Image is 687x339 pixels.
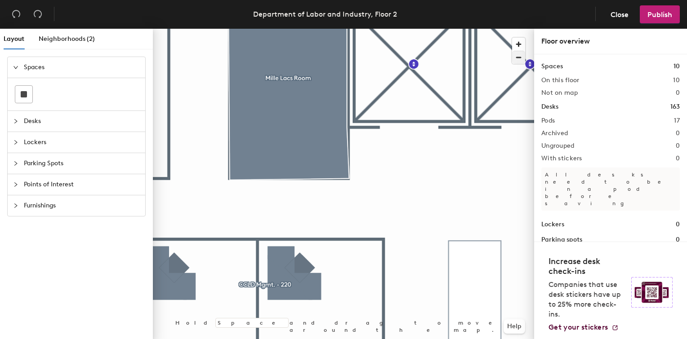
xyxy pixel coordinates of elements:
h1: Desks [541,102,558,112]
h1: Lockers [541,220,564,229]
button: Undo (⌘ + Z) [7,5,25,23]
button: Help [504,319,525,334]
span: Lockers [24,132,140,153]
h1: 0 [676,235,680,245]
h2: 0 [676,155,680,162]
span: Desks [24,111,140,132]
h2: Ungrouped [541,142,575,150]
span: Parking Spots [24,153,140,174]
div: Floor overview [541,36,680,47]
span: collapsed [13,182,18,187]
h2: 10 [673,77,680,84]
h2: 0 [676,130,680,137]
h4: Increase desk check-ins [549,256,626,276]
h2: On this floor [541,77,580,84]
h2: Archived [541,130,568,137]
span: collapsed [13,203,18,208]
span: Spaces [24,57,140,78]
button: Redo (⌘ + ⇧ + Z) [29,5,47,23]
span: Get your stickers [549,323,608,331]
span: Close [611,10,629,19]
h2: 0 [676,142,680,150]
span: Furnishings [24,195,140,216]
button: Close [603,5,636,23]
h2: Pods [541,117,555,124]
h1: Spaces [541,62,563,71]
button: Publish [640,5,680,23]
div: Department of Labor and Industry, Floor 2 [253,9,397,20]
h1: Parking spots [541,235,582,245]
h2: 17 [674,117,680,124]
h2: Not on map [541,89,578,97]
span: Publish [647,10,672,19]
a: Get your stickers [549,323,619,332]
p: Companies that use desk stickers have up to 25% more check-ins. [549,280,626,319]
span: Layout [4,35,24,43]
h2: With stickers [541,155,582,162]
span: collapsed [13,119,18,124]
span: Points of Interest [24,174,140,195]
h1: 10 [674,62,680,71]
span: Neighborhoods (2) [39,35,95,43]
img: Sticker logo [631,277,673,308]
h1: 163 [670,102,680,112]
span: collapsed [13,140,18,145]
span: collapsed [13,161,18,166]
span: expanded [13,65,18,70]
h1: 0 [676,220,680,229]
p: All desks need to be in a pod before saving [541,167,680,211]
h2: 0 [676,89,680,97]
